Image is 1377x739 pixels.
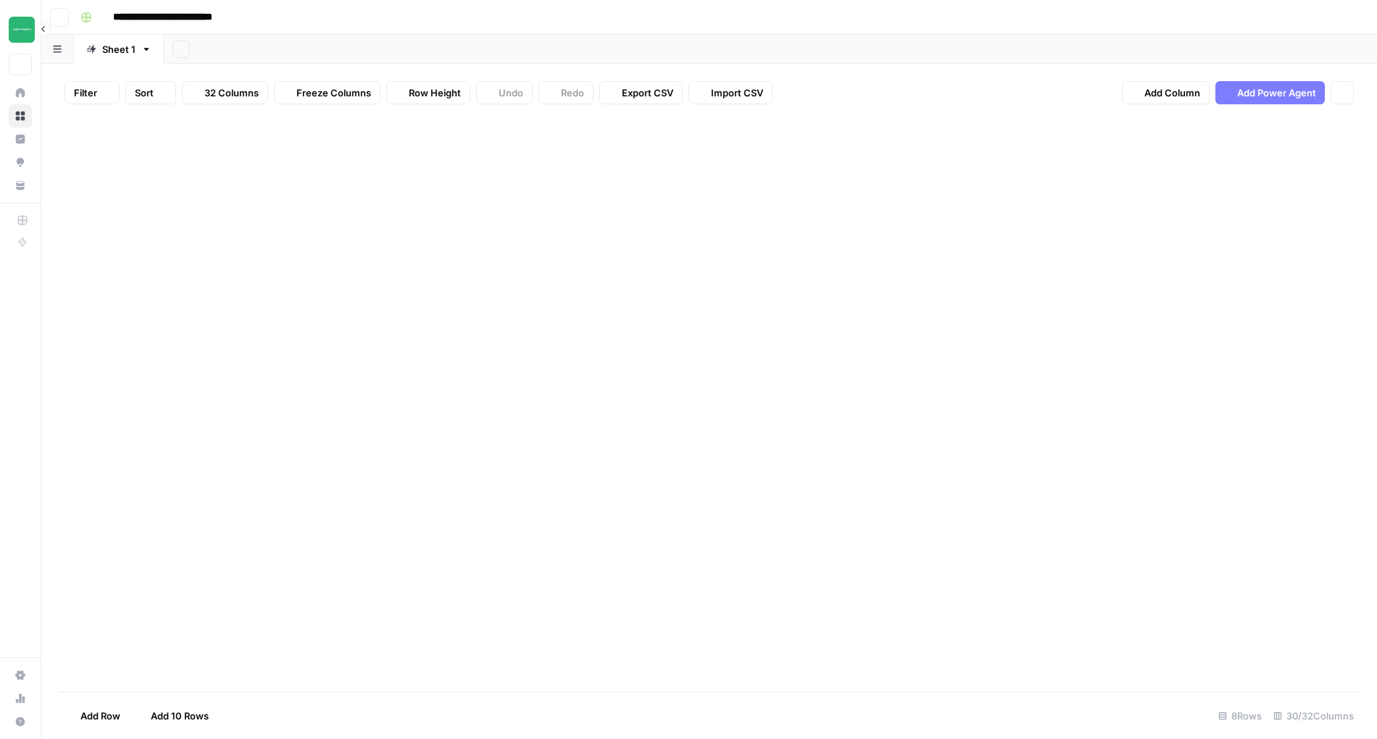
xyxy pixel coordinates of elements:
[9,687,32,710] a: Usage
[409,85,461,100] span: Row Height
[538,81,594,104] button: Redo
[9,104,32,128] a: Browse
[1144,85,1200,100] span: Add Column
[9,151,32,174] a: Opportunities
[711,85,763,100] span: Import CSV
[688,81,773,104] button: Import CSV
[476,81,533,104] button: Undo
[9,128,32,151] a: Insights
[102,42,136,57] div: Sheet 1
[151,709,209,723] span: Add 10 Rows
[74,85,97,100] span: Filter
[1212,704,1268,727] div: 8 Rows
[9,17,35,43] img: Team Empathy Logo
[561,85,584,100] span: Redo
[1268,704,1360,727] div: 30/32 Columns
[1237,85,1316,100] span: Add Power Agent
[182,81,268,104] button: 32 Columns
[599,81,683,104] button: Export CSV
[9,664,32,687] a: Settings
[9,710,32,733] button: Help + Support
[74,35,164,64] a: Sheet 1
[296,85,371,100] span: Freeze Columns
[274,81,380,104] button: Freeze Columns
[9,12,32,48] button: Workspace: Team Empathy
[204,85,259,100] span: 32 Columns
[1215,81,1325,104] button: Add Power Agent
[80,709,120,723] span: Add Row
[386,81,470,104] button: Row Height
[1122,81,1210,104] button: Add Column
[9,174,32,197] a: Your Data
[622,85,673,100] span: Export CSV
[125,81,176,104] button: Sort
[499,85,523,100] span: Undo
[59,704,129,727] button: Add Row
[135,85,154,100] span: Sort
[9,81,32,104] a: Home
[65,81,120,104] button: Filter
[129,704,217,727] button: Add 10 Rows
